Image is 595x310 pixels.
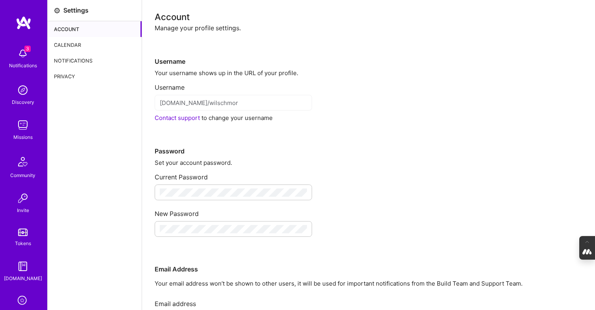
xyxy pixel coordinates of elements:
[15,46,31,61] img: bell
[48,53,142,68] div: Notifications
[10,171,35,179] div: Community
[15,258,31,274] img: guide book
[15,82,31,98] img: discovery
[155,167,582,181] div: Current Password
[155,122,582,155] div: Password
[155,69,582,77] div: Your username shows up in the URL of your profile.
[18,229,28,236] img: tokens
[15,190,31,206] img: Invite
[15,239,31,247] div: Tokens
[24,46,31,52] span: 3
[15,293,30,308] i: icon SelectionTeam
[16,16,31,30] img: logo
[155,32,582,66] div: Username
[15,117,31,133] img: teamwork
[155,203,582,218] div: New Password
[48,21,142,37] div: Account
[155,114,582,122] div: to change your username
[155,279,582,288] p: Your email address won’t be shown to other users, it will be used for important notifications fro...
[12,98,34,106] div: Discovery
[54,7,60,14] i: icon Settings
[155,293,582,308] div: Email address
[17,206,29,214] div: Invite
[155,240,582,273] div: Email Address
[63,6,89,15] div: Settings
[155,114,200,122] a: Contact support
[4,274,42,282] div: [DOMAIN_NAME]
[13,152,32,171] img: Community
[48,68,142,84] div: Privacy
[13,133,33,141] div: Missions
[155,159,582,167] div: Set your account password.
[48,37,142,53] div: Calendar
[155,13,582,21] div: Account
[9,61,37,70] div: Notifications
[155,24,582,32] div: Manage your profile settings.
[155,77,582,92] div: Username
